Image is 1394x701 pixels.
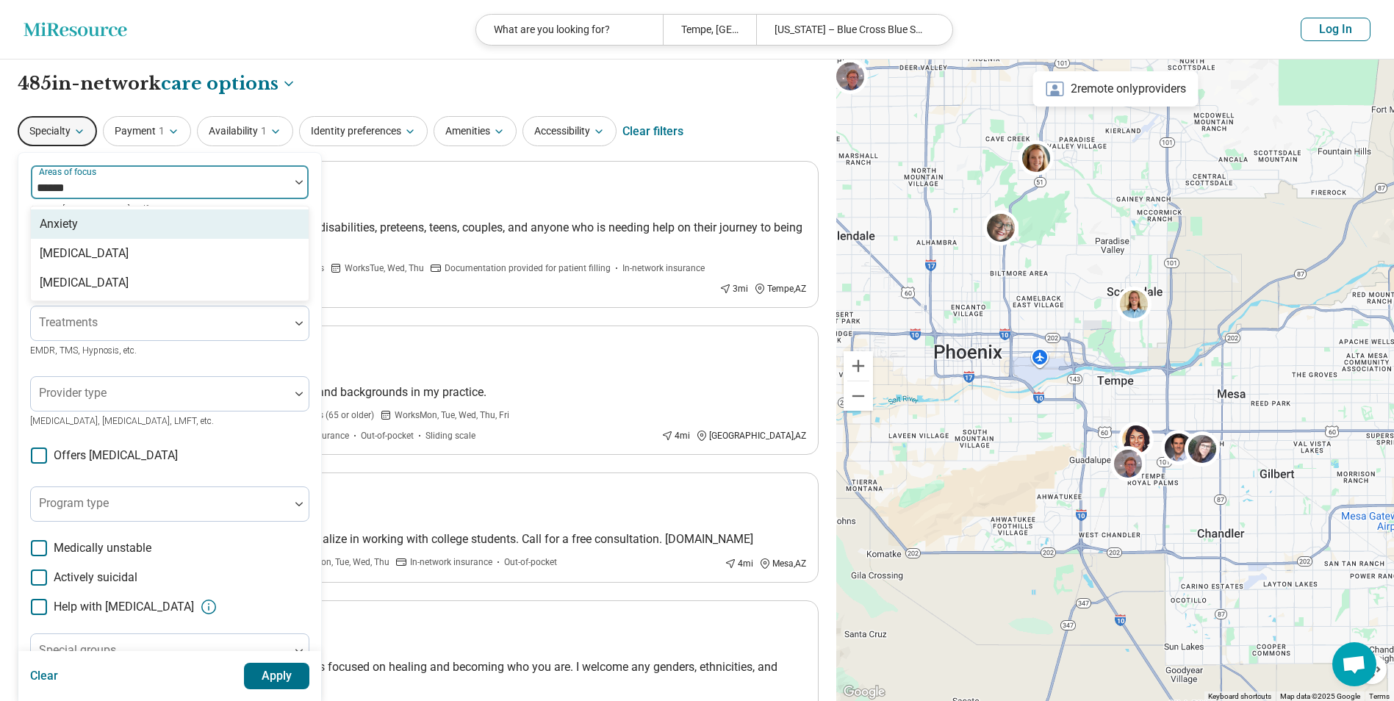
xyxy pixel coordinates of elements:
[1332,642,1376,686] div: Open chat
[725,557,753,570] div: 4 mi
[661,429,690,442] div: 4 mi
[39,496,109,510] label: Program type
[39,315,98,329] label: Treatments
[434,116,517,146] button: Amenities
[622,114,683,149] div: Clear filters
[103,116,191,146] button: Payment1
[1032,71,1198,107] div: 2 remote only providers
[844,381,873,411] button: Zoom out
[361,429,414,442] span: Out-of-pocket
[289,556,389,569] span: Works Mon, Tue, Wed, Thu
[425,429,475,442] span: Sliding scale
[754,282,806,295] div: Tempe , AZ
[345,262,424,275] span: Works Tue, Wed, Thu
[159,123,165,139] span: 1
[39,386,107,400] label: Provider type
[74,384,806,401] p: I welcome and affirm all clients of all identities and backgrounds in my practice.
[161,71,279,96] span: care options
[299,116,428,146] button: Identity preferences
[445,262,611,275] span: Documentation provided for patient filling
[54,598,194,616] span: Help with [MEDICAL_DATA]
[30,204,196,215] span: Anxiety, [MEDICAL_DATA], Self-Esteem, etc.
[410,556,492,569] span: In-network insurance
[39,643,116,657] label: Special groups
[54,569,137,586] span: Actively suicidal
[40,245,129,262] div: [MEDICAL_DATA]
[1369,692,1390,700] a: Terms (opens in new tab)
[719,282,748,295] div: 3 mi
[395,409,509,422] span: Works Mon, Tue, Wed, Thu, Fri
[54,447,178,464] span: Offers [MEDICAL_DATA]
[30,345,137,356] span: EMDR, TMS, Hypnosis, etc.
[30,663,59,689] button: Clear
[696,429,806,442] div: [GEOGRAPHIC_DATA] , AZ
[74,658,806,694] p: Hello! It is an honor to enter a relationship that is focused on healing and becoming who you are...
[663,15,756,45] div: Tempe, [GEOGRAPHIC_DATA]
[522,116,617,146] button: Accessibility
[39,167,99,177] label: Areas of focus
[40,274,129,292] div: [MEDICAL_DATA]
[504,556,557,569] span: Out-of-pocket
[1301,18,1370,41] button: Log In
[18,71,296,96] h1: 485 in-network
[74,219,806,254] p: I am passionate about helping individuals with disabilities, preteens, teens, couples, and anyone...
[759,557,806,570] div: Mesa , AZ
[54,539,151,557] span: Medically unstable
[844,351,873,381] button: Zoom in
[74,531,806,548] p: Hi, I'm a former ASU [MEDICAL_DATA] and specialize in working with college students. Call for a f...
[244,663,310,689] button: Apply
[30,416,214,426] span: [MEDICAL_DATA], [MEDICAL_DATA], LMFT, etc.
[476,15,663,45] div: What are you looking for?
[197,116,293,146] button: Availability1
[1280,692,1360,700] span: Map data ©2025 Google
[756,15,943,45] div: [US_STATE] – Blue Cross Blue Shield
[261,123,267,139] span: 1
[622,262,705,275] span: In-network insurance
[18,116,97,146] button: Specialty
[161,71,296,96] button: Care options
[40,215,78,233] div: Anxiety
